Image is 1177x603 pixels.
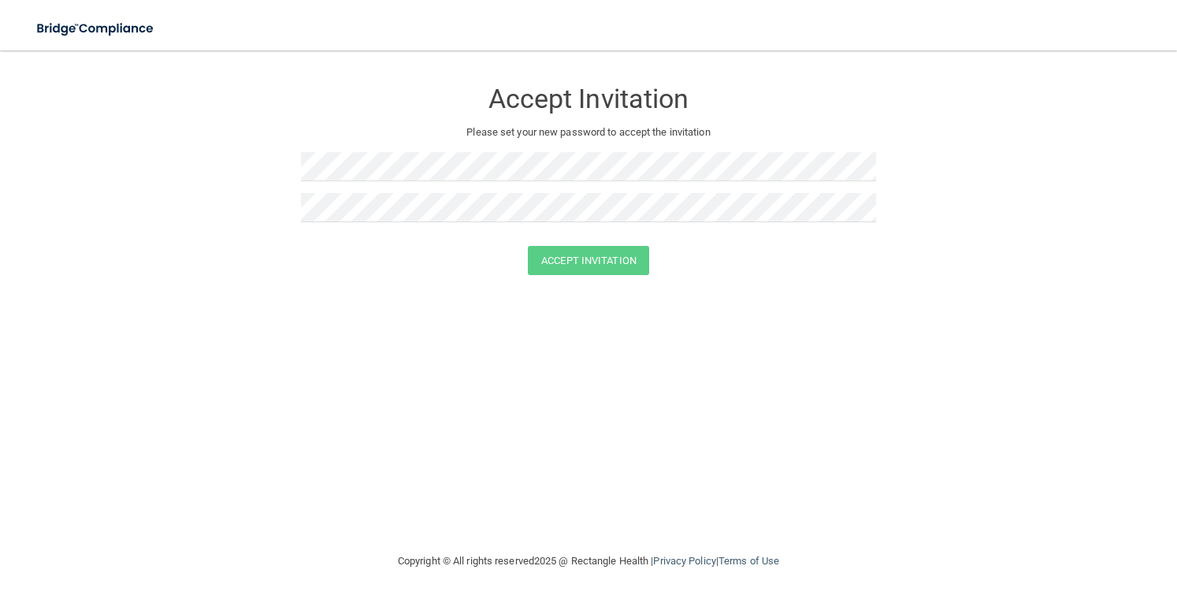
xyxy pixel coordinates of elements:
button: Accept Invitation [528,246,649,275]
h3: Accept Invitation [301,84,876,114]
p: Please set your new password to accept the invitation [313,123,864,142]
div: Copyright © All rights reserved 2025 @ Rectangle Health | | [301,536,876,586]
img: bridge_compliance_login_screen.278c3ca4.svg [24,13,169,45]
a: Privacy Policy [653,555,715,567]
a: Terms of Use [718,555,779,567]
